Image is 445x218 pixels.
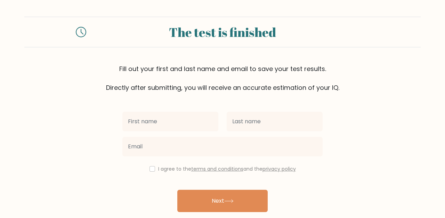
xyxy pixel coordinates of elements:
[122,112,218,131] input: First name
[24,64,421,92] div: Fill out your first and last name and email to save your test results. Directly after submitting,...
[177,190,268,212] button: Next
[227,112,323,131] input: Last name
[191,165,243,172] a: terms and conditions
[122,137,323,156] input: Email
[95,23,350,41] div: The test is finished
[158,165,296,172] label: I agree to the and the
[262,165,296,172] a: privacy policy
